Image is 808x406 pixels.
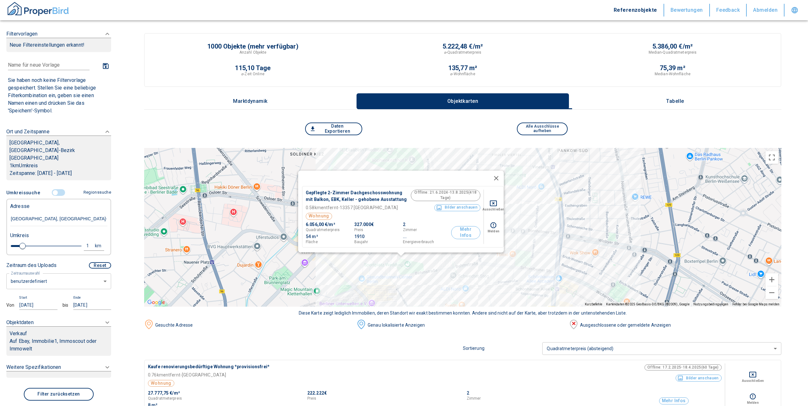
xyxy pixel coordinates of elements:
[10,139,108,162] p: [GEOGRAPHIC_DATA], [GEOGRAPHIC_DATA]-Bezirk [GEOGRAPHIC_DATA]
[307,396,317,400] p: Preis
[144,310,781,316] div: Diese Karte zeigt lediglich Immobilien, deren Standort wir exakt bestimmen konnten. Andere sind n...
[10,330,27,337] p: Verkauf
[306,240,318,244] p: Fläche
[676,375,722,382] button: Bilder anschauen
[73,301,111,310] input: dd.mm.yyyy
[6,122,111,187] div: Ort und Zeitspanne[GEOGRAPHIC_DATA], [GEOGRAPHIC_DATA]-Bezirk [GEOGRAPHIC_DATA]1kmUmkreisZeitspan...
[10,337,108,353] p: Auf Ebay, Immobilie1, Immoscout oder Immowelt
[578,322,781,329] div: Ausgeschlossene oder gemeldete Anzeigen
[10,212,107,226] input: Adresse ändern
[489,170,504,186] button: Schließen
[6,360,111,382] div: Weitere Spezifikationen
[732,303,779,306] a: Fehler bei Google Maps melden
[63,302,68,308] div: bis
[403,228,417,232] p: Zimmer
[19,295,27,300] p: Start
[6,262,57,269] p: Zeitraum des Uploads
[8,77,110,115] p: Sie haben noch keine Filtervorlage gespeichert. Stellen Sie eine beliebige Filterkombination ein,...
[403,221,405,228] p: 2
[448,65,477,71] p: 135,77 m²
[148,363,483,370] p: Kaufe renovierungsbedürftige Wohnung *provisionsfrei*
[517,123,568,135] button: Alle Ausschlüsse aufheben
[6,187,111,310] div: FiltervorlagenNeue Filtereinstellungen erkannt!
[146,298,167,307] img: Google
[434,204,480,211] button: Bilder anschauen
[241,71,264,77] p: ⌀-Zeit Online
[649,50,697,55] p: Median-Quadratmeterpreis
[765,151,778,164] button: Vollbildansicht ein/aus
[306,221,335,228] p: 6.056,00 €/m²
[146,298,167,307] a: Dieses Gebiet in Google Maps öffnen (in neuem Fenster)
[659,98,691,104] p: Tabelle
[354,228,363,232] p: Preis
[306,233,318,240] p: 54 m²
[10,162,108,170] p: 1 km Umkreis
[239,50,267,55] p: Anzahl Objekte
[10,232,29,239] p: Umkreis
[10,170,108,177] p: Zeitspanne: [DATE] - [DATE]
[487,199,500,207] button: Deselect for this search
[607,4,664,17] button: Referenzobjekte
[148,390,180,396] p: 27.777,75 €/m²
[354,221,373,228] p: 327.000€
[6,128,50,136] p: Ort und Zeitspanne
[488,229,499,234] p: Melden
[305,123,362,135] button: Daten Exportieren
[451,226,480,239] button: Mehr Infos
[144,320,154,329] img: image
[207,43,298,50] p: 1000 Objekte (mehr verfügbar)
[366,322,569,329] div: Genau lokalisierte Anzeigen
[447,98,479,104] p: Objektkarten
[235,65,270,71] p: 115,10 Tage
[467,396,481,400] p: Zimmer
[444,50,481,55] p: ⌀-Quadratmeterpreis
[542,340,781,357] div: Quadratmeterpreis (absteigend)
[467,390,469,396] p: 2
[6,1,70,19] a: ProperBird Logo and Home Button
[6,273,111,290] div: benutzerdefiniert
[24,388,94,401] button: Filter zurücksetzen
[6,58,111,116] div: FiltervorlagenNeue Filtereinstellungen erkannt!
[10,203,30,210] p: Adresse
[19,301,57,310] input: dd.mm.yyyy
[443,43,483,50] p: 5.222,48 €/m²
[728,393,778,400] button: report this listing
[664,4,710,17] button: Bewertungen
[765,273,778,286] button: Vergrößern
[463,345,543,352] p: Sortierung
[306,228,340,232] p: Quadratmeterpreis
[585,302,602,307] button: Kurzbefehle
[6,1,70,17] img: ProperBird Logo and Home Button
[728,371,778,378] button: Deselect for this search
[89,262,111,269] button: Reset
[450,71,475,77] p: ⌀-Wohnfläche
[660,65,685,71] p: 75,39 m²
[306,204,340,211] p: 0.58 km entfernt -
[6,315,111,360] div: ObjektdatenVerkaufAuf Ebay, Immobilie1, Immoscout oder Immowelt
[154,322,357,329] div: Gesuchte Adresse
[747,400,759,405] p: Melden
[710,4,747,17] button: Feedback
[403,240,434,244] p: Energieverbrauch
[693,303,729,306] a: Nutzungsbedingungen (wird in neuem Tab geöffnet)
[81,187,111,198] button: Regionssuche
[569,320,578,329] img: image
[306,190,408,203] p: Gepflegte 2-Zimmer Dachgeschosswohnung mit Balkon, EBK, Keller - gehobene Ausstattung
[182,372,226,378] p: [GEOGRAPHIC_DATA]
[6,363,61,371] p: Weitere Spezifikationen
[144,93,781,109] div: wrapped label tabs example
[747,4,785,17] button: Abmelden
[357,320,366,329] img: image
[97,242,103,250] div: km
[482,207,504,212] p: Ausschließen
[340,204,398,211] p: 13357 [GEOGRAPHIC_DATA]
[606,303,689,306] span: Kartendaten ©2025 GeoBasis-DE/BKG (©2009), Google
[403,233,406,240] p: ...
[659,397,689,404] button: Mehr Infos
[487,221,500,229] button: report this listing
[354,233,364,240] p: 1910
[10,41,108,49] p: Neue Filtereinstellungen erkannt!
[84,241,104,251] button: 1km
[652,43,693,50] p: 5.386,00 €/m²
[73,295,81,300] p: Ende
